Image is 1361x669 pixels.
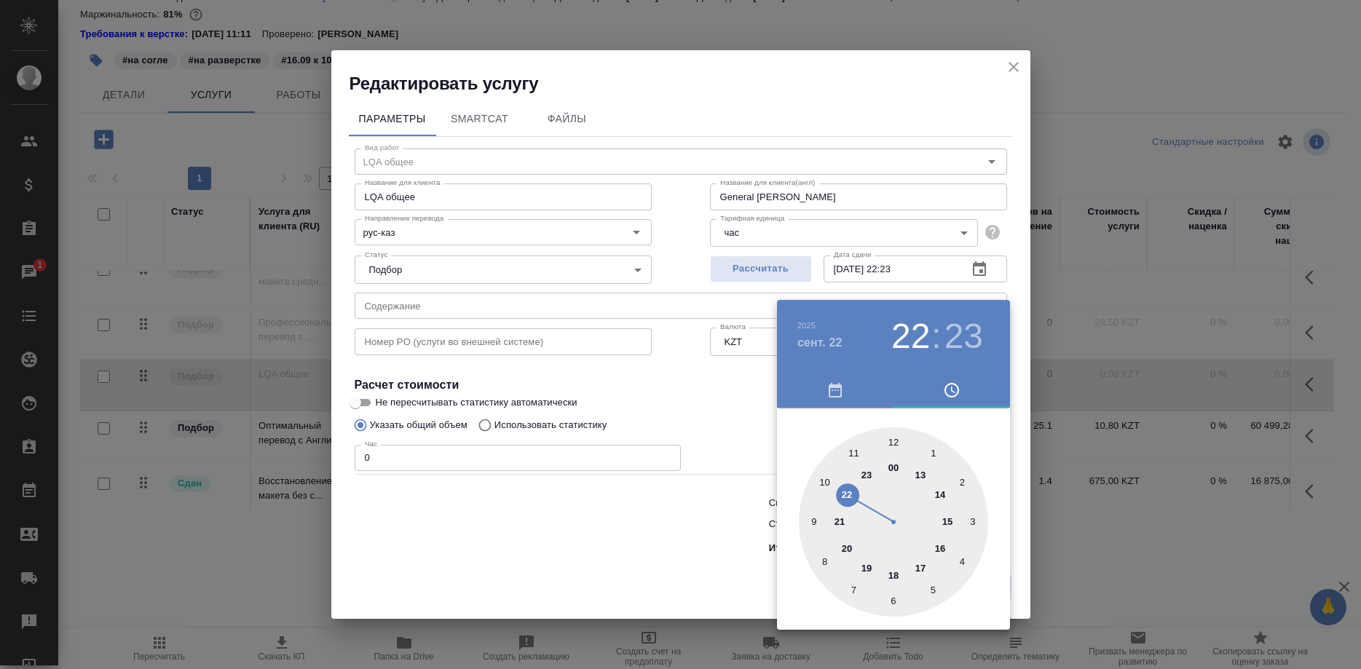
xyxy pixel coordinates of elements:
[797,321,816,330] button: 2025
[944,316,983,357] button: 23
[891,316,930,357] button: 22
[931,316,941,357] h3: :
[797,334,843,352] button: сент. 22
